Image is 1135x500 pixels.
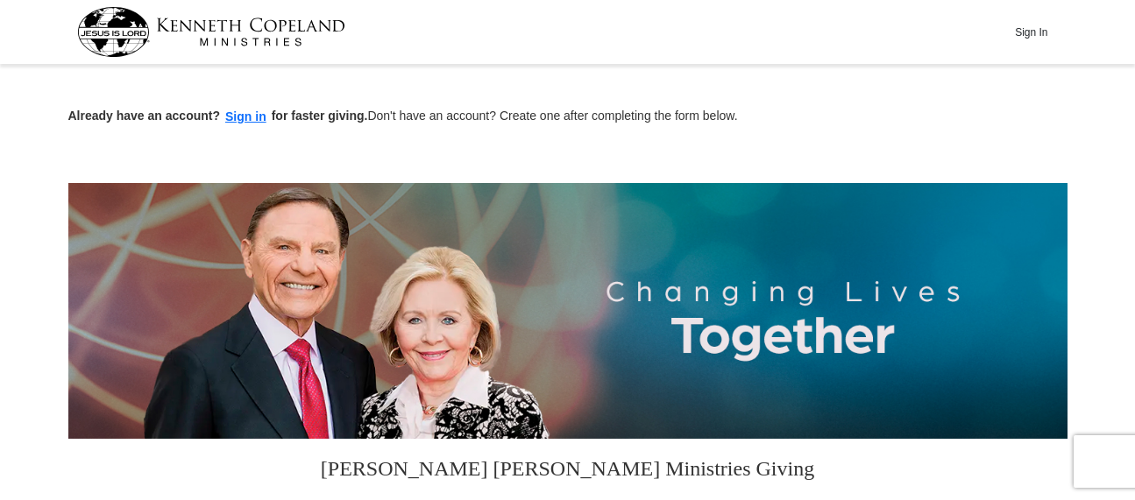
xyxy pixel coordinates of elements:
button: Sign In [1005,18,1058,46]
strong: Already have an account? for faster giving. [68,109,368,123]
button: Sign in [220,107,272,127]
p: Don't have an account? Create one after completing the form below. [68,107,1068,127]
img: kcm-header-logo.svg [77,7,345,57]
